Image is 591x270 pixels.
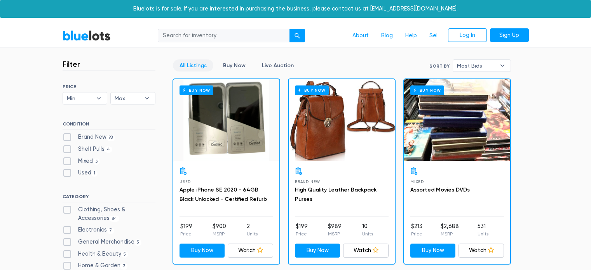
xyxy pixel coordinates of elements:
p: Units [247,230,258,237]
b: ▾ [494,60,511,71]
a: Log In [448,28,487,42]
span: Mixed [410,179,424,184]
a: Apple iPhone SE 2020 - 64GB Black Unlocked - Certified Refurb [180,186,267,202]
a: About [346,28,375,43]
h6: PRICE [63,84,155,89]
a: Buy Now [295,244,340,258]
a: Watch [459,244,504,258]
label: Health & Beauty [63,250,129,258]
span: 3 [93,159,100,165]
a: Sell [423,28,445,43]
a: Buy Now [180,244,225,258]
span: 7 [107,228,115,234]
span: Used [180,179,191,184]
li: $199 [180,222,192,238]
label: Mixed [63,157,100,165]
a: Sign Up [490,28,529,42]
input: Search for inventory [158,29,290,43]
a: BlueLots [63,30,111,41]
a: All Listings [173,59,213,71]
li: $900 [213,222,226,238]
a: Buy Now [173,79,279,161]
label: Home & Garden [63,261,128,270]
li: 531 [478,222,488,238]
a: Blog [375,28,399,43]
h6: Buy Now [410,85,444,95]
span: Min [67,92,92,104]
a: Buy Now [410,244,456,258]
a: Buy Now [216,59,252,71]
li: $2,688 [441,222,459,238]
p: Units [362,230,373,237]
h6: CONDITION [63,121,155,130]
h6: Buy Now [180,85,213,95]
a: Help [399,28,423,43]
label: Clothing, Shoes & Accessories [63,206,155,222]
label: Used [63,169,98,177]
p: Price [411,230,422,237]
label: Electronics [63,226,115,234]
li: 2 [247,222,258,238]
a: Watch [343,244,389,258]
span: 1 [91,171,98,177]
li: $989 [328,222,342,238]
li: $199 [296,222,308,238]
span: 98 [106,135,115,141]
b: ▾ [91,92,107,104]
span: Brand New [295,179,320,184]
a: Assorted Movies DVDs [410,186,470,193]
p: MSRP [441,230,459,237]
span: 5 [134,239,142,246]
p: Price [296,230,308,237]
a: High Quality Leather Backpack Purses [295,186,377,202]
label: Brand New [63,133,115,141]
h6: CATEGORY [63,194,155,202]
span: Most Bids [457,60,496,71]
p: MSRP [328,230,342,237]
p: Units [478,230,488,237]
label: Sort By [429,63,450,70]
p: Price [180,230,192,237]
p: MSRP [213,230,226,237]
label: General Merchandise [63,238,142,246]
span: 4 [105,146,113,153]
span: 3 [120,263,128,270]
a: Buy Now [404,79,510,161]
span: 84 [110,216,120,222]
h6: Buy Now [295,85,329,95]
span: 5 [121,251,129,258]
li: 10 [362,222,373,238]
a: Live Auction [255,59,300,71]
label: Shelf Pulls [63,145,113,153]
b: ▾ [139,92,155,104]
h3: Filter [63,59,80,69]
a: Watch [228,244,273,258]
span: Max [115,92,140,104]
li: $213 [411,222,422,238]
a: Buy Now [289,79,395,161]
